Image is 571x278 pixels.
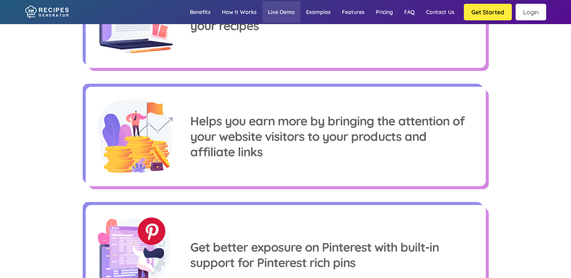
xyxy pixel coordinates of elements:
h4: Helps you earn more by bringing the attention of your website visitors to your products and affil... [190,113,473,160]
a: Features [336,1,370,23]
a: Pricing [370,1,399,23]
h4: Get better exposure on Pinterest with built-in support for Pinterest rich pins [190,240,473,270]
a: Benefits [184,1,216,23]
button: Get Started [464,4,512,20]
a: Contact us [420,1,460,23]
a: FAQ [399,1,420,23]
a: Live demo [262,1,300,23]
a: Login [516,4,546,20]
a: How it works [216,1,262,23]
a: Examples [300,1,336,23]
